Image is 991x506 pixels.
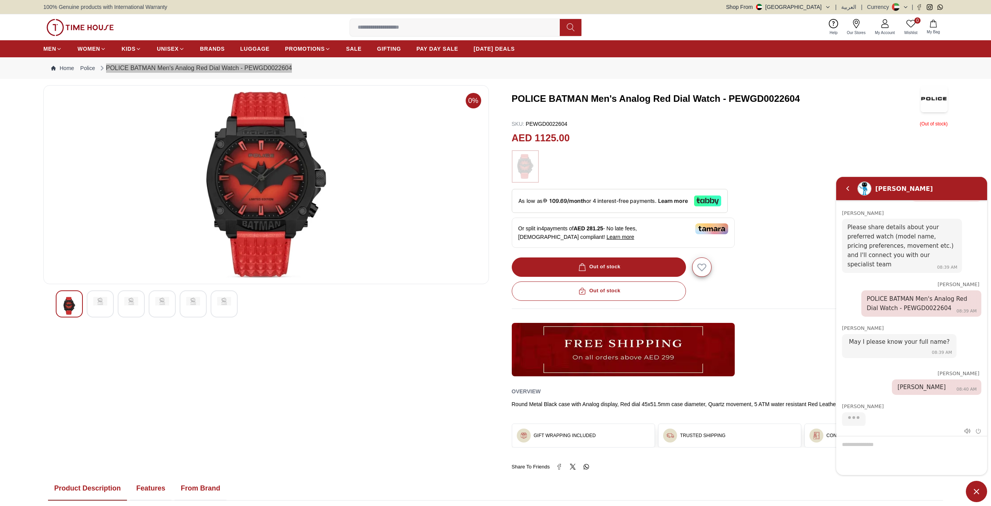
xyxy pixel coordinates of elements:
[726,3,831,11] button: Shop From[GEOGRAPHIC_DATA]
[50,92,482,278] img: POLICE BATMAN Men's Analog Red Dial Watch - PEWGD0022604
[512,463,550,471] span: Share To Friends
[377,42,401,56] a: GIFTING
[512,218,735,248] div: Or split in 4 payments of - No late fees, [DEMOGRAPHIC_DATA] compliant!
[48,477,127,501] button: Product Description
[666,432,674,439] img: ...
[842,17,870,37] a: Our Stores
[813,432,820,439] img: ...
[43,42,62,56] a: MEN
[175,477,226,501] button: From Brand
[43,57,948,79] nav: Breadcrumb
[607,234,634,240] span: Learn more
[834,175,989,477] iframe: SalesIQ Chat Window
[346,42,362,56] a: SALE
[512,121,525,127] span: SKU :
[43,3,167,11] span: 100% Genuine products with International Warranty
[844,30,869,36] span: Our Stores
[130,477,171,501] button: Features
[914,17,921,24] span: 0
[825,17,842,37] a: Help
[77,45,100,53] span: WOMEN
[98,63,292,73] div: POLICE BATMAN Men's Analog Red Dial Watch - PEWGD0022604
[124,297,138,305] img: POLICE BATMAN Men's Analog Red Dial Watch - PEWGD0022604
[756,4,762,10] img: United Arab Emirates
[157,45,178,53] span: UNISEX
[512,93,912,105] h3: POLICE BATMAN Men's Analog Red Dial Watch - PEWGD0022604
[920,120,948,128] p: ( Out of stock )
[921,85,948,112] img: POLICE BATMAN Men's Analog Red Dial Watch - PEWGD0022604
[466,93,481,108] span: 0%
[924,29,943,35] span: My Bag
[861,3,862,11] span: |
[835,3,837,11] span: |
[512,323,735,376] img: ...
[122,45,135,53] span: KIDS
[512,400,948,408] div: Round Metal Black case with Analog display, Red dial 45x51.5mm case diameter, Quartz movement, 5 ...
[966,481,987,502] span: Minimize live chat window
[417,45,458,53] span: PAY DAY SALE
[516,154,535,179] img: ...
[841,3,856,11] button: العربية
[240,45,270,53] span: LUGGAGE
[377,45,401,53] span: GIFTING
[474,45,515,53] span: [DATE] DEALS
[937,4,943,10] a: Whatsapp
[285,45,325,53] span: PROMOTIONS
[680,432,725,439] h3: TRUSTED SHIPPING
[346,45,362,53] span: SALE
[916,4,922,10] a: Facebook
[77,42,106,56] a: WOMEN
[520,432,528,439] img: ...
[922,18,945,36] button: My Bag
[927,4,933,10] a: Instagram
[62,297,76,315] img: POLICE BATMAN Men's Analog Red Dial Watch - PEWGD0022604
[900,17,922,37] a: 0Wishlist
[872,30,898,36] span: My Account
[46,19,114,36] img: ...
[186,297,200,305] img: POLICE BATMAN Men's Analog Red Dial Watch - PEWGD0022604
[122,42,141,56] a: KIDS
[966,481,987,502] div: Chat Widget
[867,3,892,11] div: Currency
[285,42,331,56] a: PROMOTIONS
[157,42,184,56] a: UNISEX
[826,432,885,439] h3: CONTACTLESS DELIVERY
[474,42,515,56] a: [DATE] DEALS
[43,45,56,53] span: MEN
[217,297,231,305] img: POLICE BATMAN Men's Analog Red Dial Watch - PEWGD0022604
[512,386,541,397] h2: Overview
[155,297,169,305] img: POLICE BATMAN Men's Analog Red Dial Watch - PEWGD0022604
[901,30,921,36] span: Wishlist
[512,120,568,128] p: PEWGD0022604
[695,223,728,234] img: Tamara
[574,225,603,232] span: AED 281.25
[512,131,570,146] h2: AED 1125.00
[826,30,841,36] span: Help
[200,42,225,56] a: BRANDS
[240,42,270,56] a: LUGGAGE
[417,42,458,56] a: PAY DAY SALE
[534,432,596,439] h3: GIFT WRAPPING INCLUDED
[51,64,74,72] a: Home
[200,45,225,53] span: BRANDS
[93,297,107,305] img: POLICE BATMAN Men's Analog Red Dial Watch - PEWGD0022604
[80,64,95,72] a: Police
[912,3,913,11] span: |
